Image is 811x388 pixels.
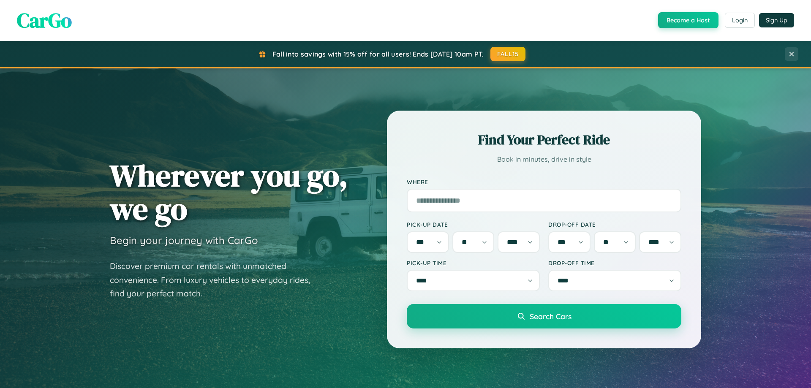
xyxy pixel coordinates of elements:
label: Pick-up Date [407,221,540,228]
label: Where [407,178,681,185]
button: Login [725,13,755,28]
span: Fall into savings with 15% off for all users! Ends [DATE] 10am PT. [272,50,484,58]
label: Pick-up Time [407,259,540,266]
span: Search Cars [530,312,572,321]
button: Become a Host [658,12,718,28]
h3: Begin your journey with CarGo [110,234,258,247]
label: Drop-off Date [548,221,681,228]
span: CarGo [17,6,72,34]
button: Sign Up [759,13,794,27]
h1: Wherever you go, we go [110,159,348,225]
label: Drop-off Time [548,259,681,266]
p: Book in minutes, drive in style [407,153,681,166]
p: Discover premium car rentals with unmatched convenience. From luxury vehicles to everyday rides, ... [110,259,321,301]
button: Search Cars [407,304,681,328]
button: FALL15 [490,47,526,61]
h2: Find Your Perfect Ride [407,130,681,149]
